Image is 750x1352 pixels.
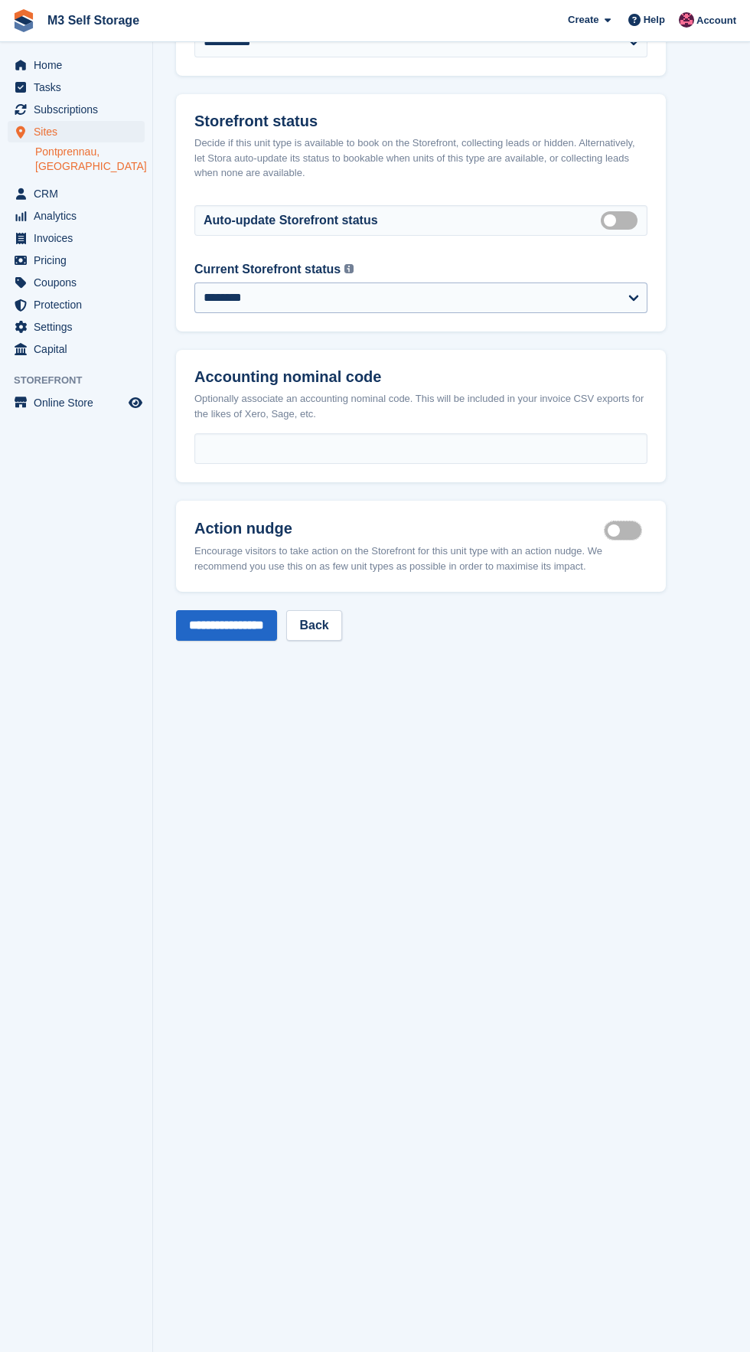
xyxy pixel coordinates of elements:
[8,338,145,360] a: menu
[34,392,126,413] span: Online Store
[34,77,126,98] span: Tasks
[34,250,126,271] span: Pricing
[34,227,126,249] span: Invoices
[126,394,145,412] a: Preview store
[8,316,145,338] a: menu
[8,250,145,271] a: menu
[194,136,647,181] div: Decide if this unit type is available to book on the Storefront, collecting leads or hidden. Alte...
[679,12,694,28] img: Nick Jones
[8,272,145,293] a: menu
[194,519,605,537] h2: Action nudge
[8,392,145,413] a: menu
[8,294,145,315] a: menu
[286,610,341,641] a: Back
[34,54,126,76] span: Home
[8,227,145,249] a: menu
[34,121,126,142] span: Sites
[34,316,126,338] span: Settings
[204,211,378,230] label: Auto-update Storefront status
[194,544,647,573] div: Encourage visitors to take action on the Storefront for this unit type with an action nudge. We r...
[8,183,145,204] a: menu
[194,113,647,130] h2: Storefront status
[644,12,665,28] span: Help
[8,77,145,98] a: menu
[14,373,152,388] span: Storefront
[34,294,126,315] span: Protection
[194,260,341,279] label: Current Storefront status
[605,530,647,532] label: Is active
[344,264,354,273] img: icon-info-grey-7440780725fd019a000dd9b08b2336e03edf1995a4989e88bcd33f0948082b44.svg
[194,391,647,421] div: Optionally associate an accounting nominal code. This will be included in your invoice CSV export...
[8,121,145,142] a: menu
[8,54,145,76] a: menu
[34,183,126,204] span: CRM
[41,8,145,33] a: M3 Self Storage
[8,205,145,227] a: menu
[12,9,35,32] img: stora-icon-8386f47178a22dfd0bd8f6a31ec36ba5ce8667c1dd55bd0f319d3a0aa187defe.svg
[34,272,126,293] span: Coupons
[696,13,736,28] span: Account
[601,219,644,221] label: Auto manage storefront status
[34,338,126,360] span: Capital
[8,99,145,120] a: menu
[568,12,598,28] span: Create
[34,99,126,120] span: Subscriptions
[34,205,126,227] span: Analytics
[35,145,145,174] a: Pontprennau, [GEOGRAPHIC_DATA]
[194,368,647,386] h2: Accounting nominal code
